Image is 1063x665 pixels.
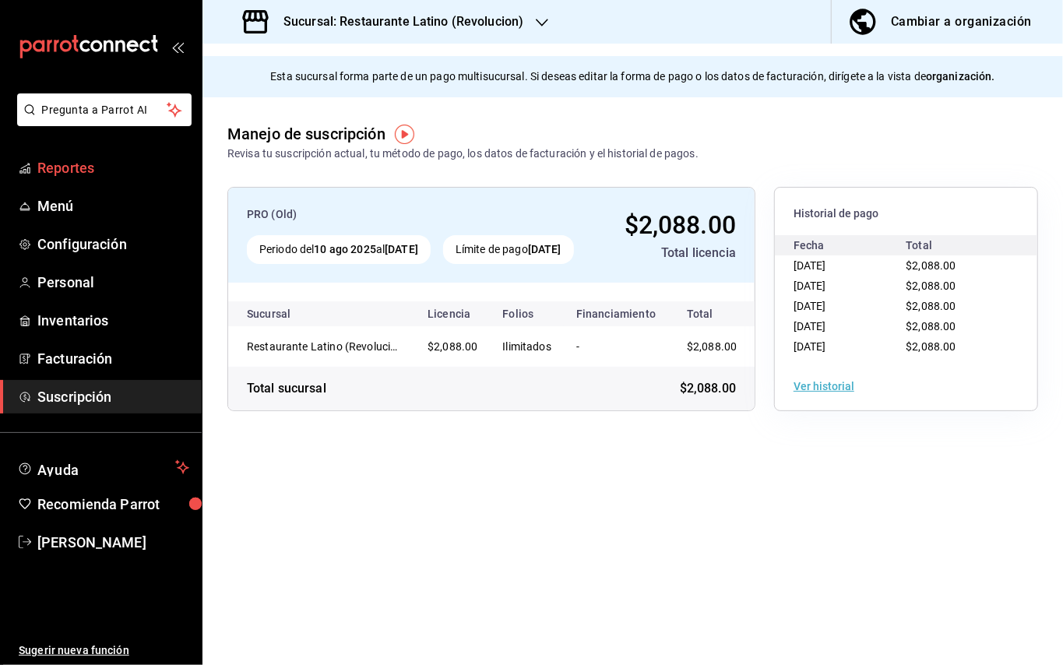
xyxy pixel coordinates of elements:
[794,316,906,336] div: [DATE]
[605,244,736,262] div: Total licencia
[395,125,414,144] img: Tooltip marker
[314,243,375,255] strong: 10 ago 2025
[687,340,737,353] span: $2,088.00
[247,308,333,320] div: Sucursal
[926,70,995,83] strong: organización.
[37,157,189,178] span: Reportes
[668,301,762,326] th: Total
[906,300,956,312] span: $2,088.00
[443,235,574,264] div: Límite de pago
[19,642,189,659] span: Sugerir nueva función
[37,458,169,477] span: Ayuda
[171,40,184,53] button: open_drawer_menu
[490,301,564,326] th: Folios
[794,206,1019,221] span: Historial de pago
[37,234,189,255] span: Configuración
[247,379,326,398] div: Total sucursal
[428,340,477,353] span: $2,088.00
[37,195,189,216] span: Menú
[247,339,403,354] div: Restaurante Latino (Revolucion)
[37,494,189,515] span: Recomienda Parrot
[794,381,854,392] button: Ver historial
[247,235,431,264] div: Periodo del al
[625,210,736,240] span: $2,088.00
[247,206,593,223] div: PRO (Old)
[794,276,906,296] div: [DATE]
[906,320,956,332] span: $2,088.00
[564,301,668,326] th: Financiamiento
[490,326,564,367] td: Ilimitados
[17,93,192,126] button: Pregunta a Parrot AI
[794,296,906,316] div: [DATE]
[906,280,956,292] span: $2,088.00
[385,243,418,255] strong: [DATE]
[680,379,736,398] span: $2,088.00
[37,310,189,331] span: Inventarios
[891,11,1032,33] div: Cambiar a organización
[37,348,189,369] span: Facturación
[794,235,906,255] div: Fecha
[906,259,956,272] span: $2,088.00
[906,235,1019,255] div: Total
[906,340,956,353] span: $2,088.00
[794,255,906,276] div: [DATE]
[564,326,668,367] td: -
[42,102,167,118] span: Pregunta a Parrot AI
[11,113,192,129] a: Pregunta a Parrot AI
[37,272,189,293] span: Personal
[794,336,906,357] div: [DATE]
[528,243,561,255] strong: [DATE]
[227,122,385,146] div: Manejo de suscripción
[202,56,1063,97] div: Esta sucursal forma parte de un pago multisucursal. Si deseas editar la forma de pago o los datos...
[37,532,189,553] span: [PERSON_NAME]
[37,386,189,407] span: Suscripción
[415,301,490,326] th: Licencia
[271,12,523,31] h3: Sucursal: Restaurante Latino (Revolucion)
[227,146,699,162] div: Revisa tu suscripción actual, tu método de pago, los datos de facturación y el historial de pagos.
